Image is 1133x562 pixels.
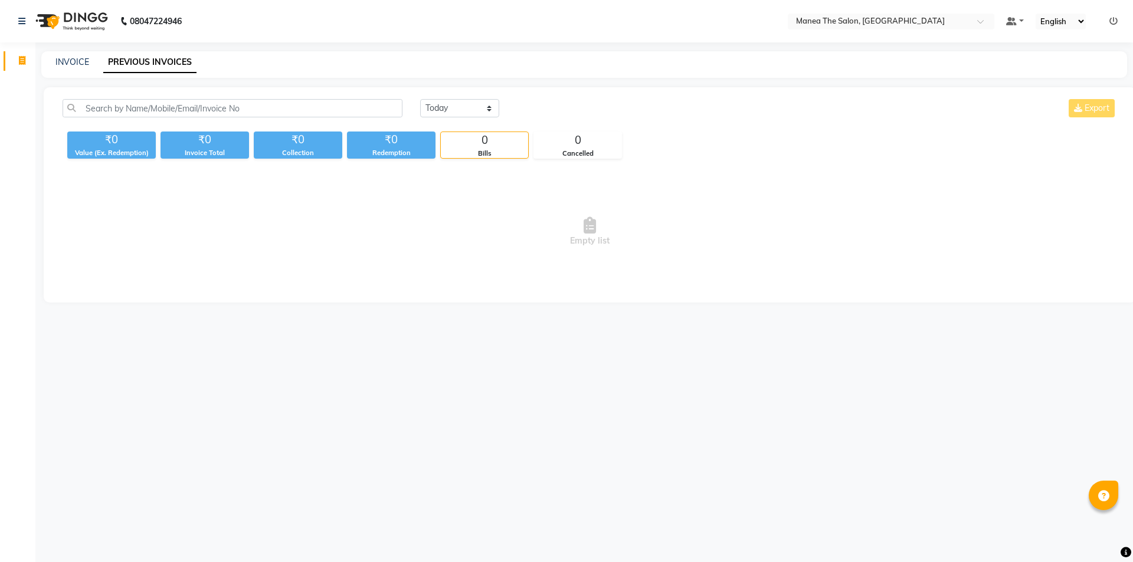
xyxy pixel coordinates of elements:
div: Collection [254,148,342,158]
img: logo [30,5,111,38]
div: 0 [441,132,528,149]
div: Value (Ex. Redemption) [67,148,156,158]
div: Bills [441,149,528,159]
span: Empty list [63,173,1117,291]
div: 0 [534,132,621,149]
div: Cancelled [534,149,621,159]
a: INVOICE [55,57,89,67]
a: PREVIOUS INVOICES [103,52,197,73]
div: Invoice Total [161,148,249,158]
div: ₹0 [67,132,156,148]
input: Search by Name/Mobile/Email/Invoice No [63,99,402,117]
div: ₹0 [254,132,342,148]
b: 08047224946 [130,5,182,38]
iframe: chat widget [1083,515,1121,550]
div: ₹0 [161,132,249,148]
div: Redemption [347,148,435,158]
div: ₹0 [347,132,435,148]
